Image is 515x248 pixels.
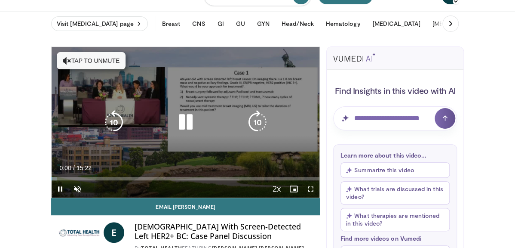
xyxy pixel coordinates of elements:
button: What trials are discussed in this video? [340,181,450,205]
button: Head/Neck [276,15,319,32]
a: Email [PERSON_NAME] [51,198,320,215]
button: GYN [252,15,275,32]
p: Find more videos on Vumedi [340,235,450,242]
img: vumedi-ai-logo.svg [333,53,375,62]
button: Enable picture-in-picture mode [285,180,302,198]
button: Fullscreen [302,180,319,198]
button: GU [231,15,250,32]
span: 15:22 [77,164,92,171]
h4: Find Insights in this video with AI [333,85,457,96]
span: 0:00 [59,164,71,171]
img: Total Health [58,222,100,243]
button: Summarize this video [340,162,450,178]
p: Learn more about this video... [340,152,450,159]
button: Breast [157,15,185,32]
h4: [DEMOGRAPHIC_DATA] With Screen-Detected Left HER2+ BC: Case Panel Discussion [135,222,313,241]
button: Tap to unmute [57,52,126,69]
button: CNS [187,15,210,32]
span: / [73,164,75,171]
button: GI [212,15,229,32]
button: [MEDICAL_DATA] [427,15,485,32]
button: Pause [52,180,69,198]
button: What therapies are mentioned in this video? [340,208,450,231]
button: Playback Rate [268,180,285,198]
a: Visit [MEDICAL_DATA] page [51,16,148,31]
button: Hematology [321,15,366,32]
input: Question for AI [333,106,457,130]
div: Progress Bar [52,177,319,180]
button: [MEDICAL_DATA] [367,15,425,32]
a: E [104,222,124,243]
button: Unmute [69,180,86,198]
video-js: Video Player [52,47,319,198]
